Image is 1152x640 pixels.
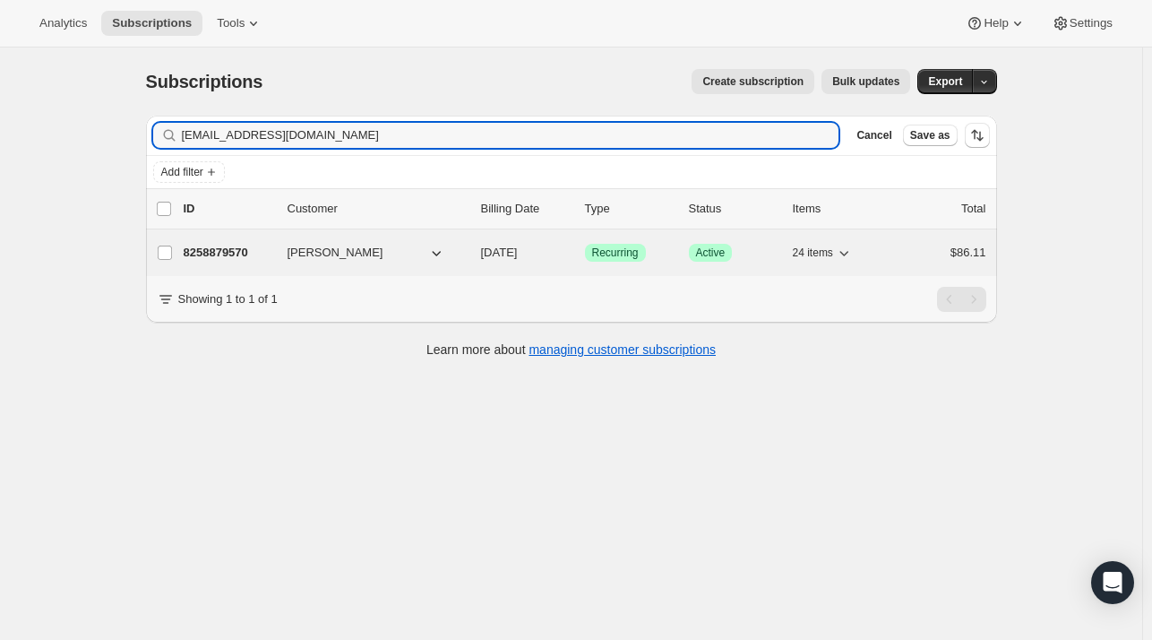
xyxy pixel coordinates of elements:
[146,72,263,91] span: Subscriptions
[217,16,245,30] span: Tools
[832,74,899,89] span: Bulk updates
[702,74,804,89] span: Create subscription
[585,200,675,218] div: Type
[856,128,891,143] span: Cancel
[529,342,716,357] a: managing customer subscriptions
[903,125,958,146] button: Save as
[184,244,273,262] p: 8258879570
[950,246,986,259] span: $86.11
[426,341,716,359] p: Learn more about
[692,69,814,94] button: Create subscription
[288,200,467,218] p: Customer
[937,287,986,312] nav: Pagination
[849,125,898,146] button: Cancel
[112,16,192,30] span: Subscriptions
[481,246,518,259] span: [DATE]
[206,11,273,36] button: Tools
[928,74,962,89] span: Export
[910,128,950,143] span: Save as
[821,69,910,94] button: Bulk updates
[689,200,778,218] p: Status
[793,240,853,265] button: 24 items
[39,16,87,30] span: Analytics
[1091,561,1134,604] div: Open Intercom Messenger
[178,290,278,308] p: Showing 1 to 1 of 1
[1070,16,1113,30] span: Settings
[696,246,726,260] span: Active
[793,200,882,218] div: Items
[984,16,1008,30] span: Help
[184,240,986,265] div: 8258879570[PERSON_NAME][DATE]SuccessRecurringSuccessActive24 items$86.11
[161,165,203,179] span: Add filter
[955,11,1036,36] button: Help
[277,238,456,267] button: [PERSON_NAME]
[184,200,986,218] div: IDCustomerBilling DateTypeStatusItemsTotal
[793,246,833,260] span: 24 items
[288,244,383,262] span: [PERSON_NAME]
[917,69,973,94] button: Export
[184,200,273,218] p: ID
[29,11,98,36] button: Analytics
[153,161,225,183] button: Add filter
[592,246,639,260] span: Recurring
[961,200,985,218] p: Total
[182,123,839,148] input: Filter subscribers
[1041,11,1123,36] button: Settings
[481,200,571,218] p: Billing Date
[965,123,990,148] button: Sort the results
[101,11,202,36] button: Subscriptions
